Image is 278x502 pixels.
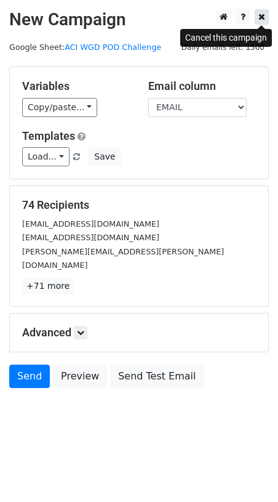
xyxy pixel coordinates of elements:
[216,443,278,502] iframe: Chat Widget
[9,365,50,388] a: Send
[89,147,121,166] button: Save
[177,43,269,52] a: Daily emails left: 1500
[9,43,161,52] small: Google Sheet:
[148,79,256,93] h5: Email column
[22,278,74,294] a: +71 more
[53,365,107,388] a: Preview
[22,219,159,229] small: [EMAIL_ADDRESS][DOMAIN_NAME]
[22,233,159,242] small: [EMAIL_ADDRESS][DOMAIN_NAME]
[65,43,161,52] a: ACI WGD POD Challenge
[180,29,272,47] div: Cancel this campaign
[22,147,69,166] a: Load...
[110,365,204,388] a: Send Test Email
[22,326,256,339] h5: Advanced
[22,79,130,93] h5: Variables
[22,198,256,212] h5: 74 Recipients
[22,98,97,117] a: Copy/paste...
[22,247,224,270] small: [PERSON_NAME][EMAIL_ADDRESS][PERSON_NAME][DOMAIN_NAME]
[177,41,269,54] span: Daily emails left: 1500
[22,129,75,142] a: Templates
[9,9,269,30] h2: New Campaign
